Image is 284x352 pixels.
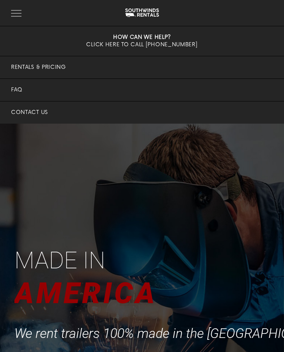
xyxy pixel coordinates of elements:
[14,245,109,276] div: Made in
[86,41,197,48] span: Click here to call [PHONE_NUMBER]
[14,273,161,314] div: AMERICA
[113,34,171,40] strong: How Can We Help?
[124,8,160,18] img: Southwinds Rentals Logo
